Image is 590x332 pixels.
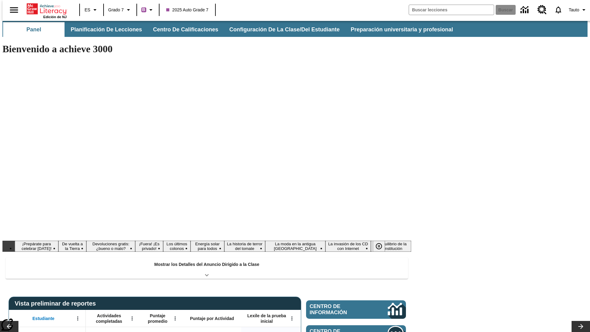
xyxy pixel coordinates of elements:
button: Carrusel de lecciones, seguir [572,321,590,332]
button: Diapositiva 9 La invasión de los CD con Internet [325,241,371,252]
button: Diapositiva 3 Devoluciones gratis: ¿bueno o malo? [86,241,135,252]
a: Portada [27,3,67,15]
button: Diapositiva 7 La historia de terror del tomate [224,241,265,252]
button: Pausar [373,241,385,252]
span: Grado 7 [108,7,124,13]
button: Centro de calificaciones [148,22,223,37]
span: B [142,6,145,14]
button: Configuración de la clase/del estudiante [224,22,344,37]
button: Abrir menú [128,314,137,323]
span: Puntaje por Actividad [190,316,234,321]
button: Diapositiva 10 El equilibrio de la Constitución [371,241,411,252]
div: Subbarra de navegación [2,22,458,37]
button: Preparación universitaria y profesional [346,22,458,37]
input: Buscar campo [409,5,494,15]
div: Portada [27,2,67,19]
span: Lexile de la prueba inicial [244,313,289,324]
span: Actividades completadas [89,313,129,324]
span: Centro de información [310,303,367,316]
span: ES [85,7,90,13]
button: Abrir menú [171,314,180,323]
div: Mostrar los Detalles del Anuncio Dirigido a la Clase [6,258,408,279]
button: Diapositiva 4 ¡Fuera! ¡Es privado! [135,241,163,252]
span: Vista preliminar de reportes [15,300,99,307]
button: Diapositiva 8 La moda en la antigua Roma [265,241,325,252]
button: Diapositiva 6 Energía solar para todos [191,241,224,252]
div: Subbarra de navegación [2,21,588,37]
button: Lenguaje: ES, Selecciona un idioma [82,4,101,15]
button: Panel [3,22,65,37]
button: Diapositiva 5 Los últimos colonos [163,241,191,252]
button: Abrir el menú lateral [5,1,23,19]
span: 2025 Auto Grade 7 [166,7,209,13]
h1: Bienvenido a achieve 3000 [2,43,411,55]
a: Centro de recursos, Se abrirá en una pestaña nueva. [534,2,550,18]
button: Diapositiva 2 De vuelta a la Tierra [58,241,86,252]
button: Grado: Grado 7, Elige un grado [106,4,135,15]
span: Edición de NJ [43,15,67,19]
a: Centro de información [306,300,406,319]
button: Abrir menú [287,314,297,323]
button: Boost El color de la clase es morado/púrpura. Cambiar el color de la clase. [139,4,157,15]
a: Notificaciones [550,2,566,18]
span: Estudiante [33,316,55,321]
a: Centro de información [517,2,534,18]
button: Planificación de lecciones [66,22,147,37]
span: Tauto [569,7,579,13]
div: Pausar [373,241,391,252]
button: Perfil/Configuración [566,4,590,15]
button: Diapositiva 1 ¡Prepárate para celebrar Juneteenth! [15,241,58,252]
span: Puntaje promedio [143,313,172,324]
p: Mostrar los Detalles del Anuncio Dirigido a la Clase [154,261,259,268]
button: Abrir menú [73,314,82,323]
